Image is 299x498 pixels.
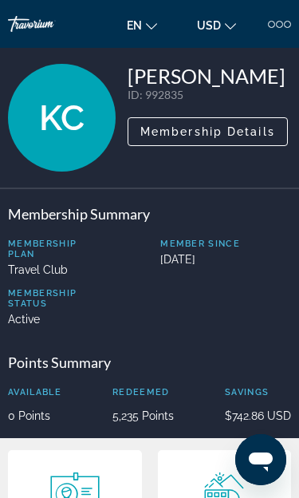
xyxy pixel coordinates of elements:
p: Savings [225,387,291,397]
p: Available [8,387,61,397]
span: Membership Details [140,125,275,138]
p: 5,235 Points [112,409,174,422]
p: Member Since [160,239,291,249]
h1: [PERSON_NAME] [128,64,288,88]
p: $742.86 USD [225,409,291,422]
p: Active [8,313,77,326]
h3: Membership Summary [8,205,291,223]
p: Membership Status [8,288,77,309]
button: Change currency [189,14,244,37]
p: : 992835 [128,88,288,101]
a: Membership Details [128,121,288,138]
p: Membership Plan [8,239,77,259]
span: en [127,19,142,32]
p: Travel Club [8,263,77,276]
span: ID [128,88,140,101]
button: Change language [119,14,165,37]
span: USD [197,19,221,32]
button: Membership Details [128,117,288,146]
h3: Points Summary [8,354,291,371]
p: [DATE] [160,253,291,266]
p: 0 Points [8,409,61,422]
p: Redeemed [112,387,174,397]
span: KC [39,97,85,139]
iframe: Button to launch messaging window [235,434,286,485]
